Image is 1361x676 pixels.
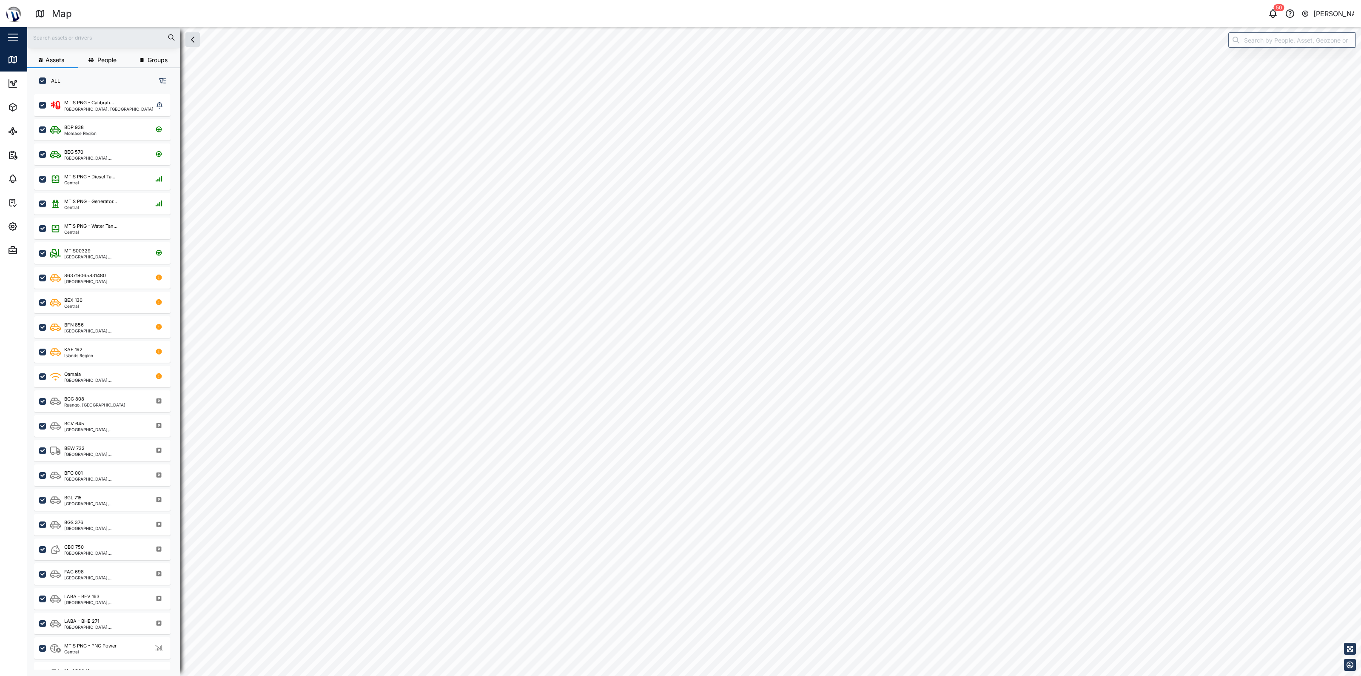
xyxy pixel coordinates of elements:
[64,501,145,506] div: [GEOGRAPHIC_DATA], [GEOGRAPHIC_DATA]
[22,222,52,231] div: Settings
[64,494,82,501] div: BGL 715
[1228,32,1356,48] input: Search by People, Asset, Geozone or Place
[64,173,115,180] div: MTIS PNG - Diesel Ta...
[64,247,91,255] div: MTIS00329
[64,297,83,304] div: BEX 130
[64,304,83,308] div: Central
[64,205,117,209] div: Central
[64,395,84,403] div: BCG 808
[22,79,60,88] div: Dashboard
[64,403,125,407] div: Ruango, [GEOGRAPHIC_DATA]
[34,91,180,670] div: grid
[22,150,51,160] div: Reports
[64,526,145,530] div: [GEOGRAPHIC_DATA], [GEOGRAPHIC_DATA]
[64,371,81,378] div: Qamala
[64,427,145,432] div: [GEOGRAPHIC_DATA], [GEOGRAPHIC_DATA]
[64,198,117,205] div: MTIS PNG - Generator...
[97,57,117,63] span: People
[64,576,145,580] div: [GEOGRAPHIC_DATA], [GEOGRAPHIC_DATA]
[64,131,97,135] div: Momase Region
[64,321,84,329] div: BFN 856
[46,57,64,63] span: Assets
[64,600,145,604] div: [GEOGRAPHIC_DATA], [GEOGRAPHIC_DATA]
[32,31,175,44] input: Search assets or drivers
[22,55,41,64] div: Map
[64,272,106,279] div: 863719065831480
[22,198,46,207] div: Tasks
[64,230,117,234] div: Central
[22,126,43,136] div: Sites
[22,174,48,183] div: Alarms
[64,642,117,650] div: MTIS PNG - PNG Power
[64,255,145,259] div: [GEOGRAPHIC_DATA], [GEOGRAPHIC_DATA]
[64,568,84,576] div: FAC 698
[52,6,72,21] div: Map
[64,420,84,427] div: BCV 645
[64,551,145,555] div: [GEOGRAPHIC_DATA], [GEOGRAPHIC_DATA]
[64,618,99,625] div: LABA - BHE 271
[64,156,145,160] div: [GEOGRAPHIC_DATA], [GEOGRAPHIC_DATA]
[64,519,83,526] div: BGS 376
[64,650,117,654] div: Central
[22,103,48,112] div: Assets
[64,99,114,106] div: MTIS PNG - Calibrati...
[4,4,23,23] img: Main Logo
[64,544,84,551] div: CBC 750
[64,477,145,481] div: [GEOGRAPHIC_DATA], [GEOGRAPHIC_DATA]
[64,452,145,456] div: [GEOGRAPHIC_DATA], [GEOGRAPHIC_DATA]
[64,593,100,600] div: LABA - BFV 163
[64,346,83,353] div: KAE 192
[64,445,85,452] div: BEW 732
[64,329,145,333] div: [GEOGRAPHIC_DATA], [GEOGRAPHIC_DATA]
[64,470,83,477] div: BFC 001
[148,57,168,63] span: Groups
[46,77,60,84] label: ALL
[64,107,154,111] div: [GEOGRAPHIC_DATA], [GEOGRAPHIC_DATA]
[64,180,115,185] div: Central
[22,246,47,255] div: Admin
[64,667,90,674] div: MTIS00374
[64,378,145,382] div: [GEOGRAPHIC_DATA], [GEOGRAPHIC_DATA]
[1301,8,1354,20] button: [PERSON_NAME]
[64,279,108,284] div: [GEOGRAPHIC_DATA]
[1274,4,1284,11] div: 50
[64,625,145,629] div: [GEOGRAPHIC_DATA], [GEOGRAPHIC_DATA]
[1313,9,1354,19] div: [PERSON_NAME]
[64,149,83,156] div: BEG 570
[64,353,93,358] div: Islands Region
[64,223,117,230] div: MTIS PNG - Water Tan...
[64,124,84,131] div: BDP 938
